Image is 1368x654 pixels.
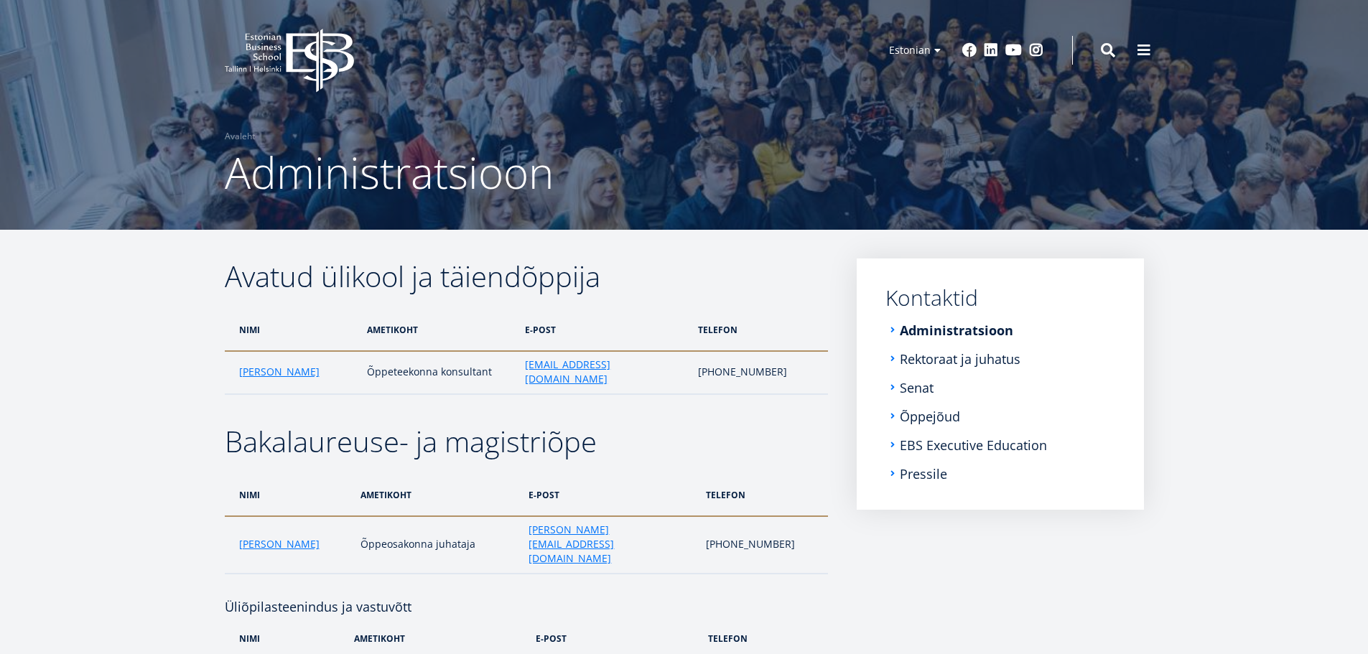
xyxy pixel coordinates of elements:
th: e-post [521,474,698,516]
th: telefon [699,474,828,516]
a: Senat [900,380,934,395]
a: Kontaktid [885,287,1115,309]
a: Pressile [900,467,947,481]
a: [EMAIL_ADDRESS][DOMAIN_NAME] [525,358,684,386]
th: nimi [225,309,360,351]
a: Instagram [1029,43,1043,57]
th: ametikoht [360,309,518,351]
td: Õppeosakonna juhataja [353,516,522,574]
a: Facebook [962,43,977,57]
span: Administratsioon [225,143,554,202]
td: [PHONE_NUMBER] [691,351,827,394]
td: Õppeteekonna konsultant [360,351,518,394]
th: e-post [518,309,691,351]
th: ametikoht [353,474,522,516]
th: telefon [691,309,827,351]
a: Õppejõud [900,409,960,424]
a: Administratsioon [900,323,1013,337]
h2: Avatud ülikool ja täiendõppija [225,258,828,294]
h2: Bakalaureuse- ja magistriõpe [225,424,828,459]
a: Youtube [1005,43,1022,57]
a: Linkedin [984,43,998,57]
a: Rektoraat ja juhatus [900,352,1020,366]
h4: Üliõpilasteenindus ja vastuvõtt [225,574,828,617]
a: [PERSON_NAME][EMAIL_ADDRESS][DOMAIN_NAME] [529,523,691,566]
a: Avaleht [225,129,255,144]
a: [PERSON_NAME] [239,537,320,551]
td: [PHONE_NUMBER] [699,516,828,574]
th: nimi [225,474,353,516]
a: [PERSON_NAME] [239,365,320,379]
a: EBS Executive Education [900,438,1047,452]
